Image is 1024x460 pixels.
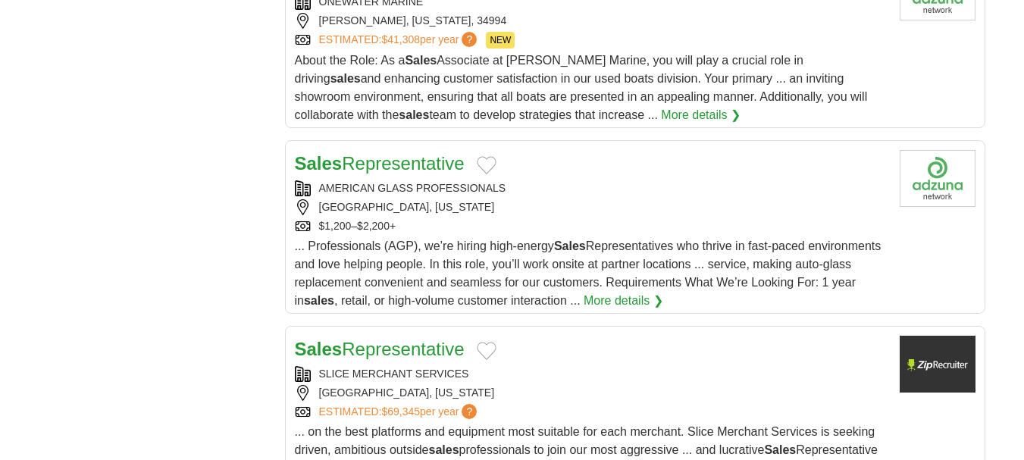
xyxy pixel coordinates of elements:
span: $69,345 [381,405,420,418]
strong: Sales [764,443,796,456]
a: SalesRepresentative [295,153,465,174]
span: $41,308 [381,33,420,45]
div: [GEOGRAPHIC_DATA], [US_STATE] [295,199,888,215]
div: SLICE MERCHANT SERVICES [295,366,888,382]
a: ESTIMATED:$69,345per year? [319,404,481,420]
span: NEW [486,32,515,49]
span: About the Role: As a Associate at [PERSON_NAME] Marine, you will play a crucial role in driving a... [295,54,868,121]
a: ESTIMATED:$41,308per year? [319,32,481,49]
button: Add to favorite jobs [477,156,496,174]
a: More details ❯ [661,106,741,124]
span: ... Professionals (AGP), we’re hiring high-energy Representatives who thrive in fast-paced enviro... [295,239,882,307]
strong: Sales [295,339,343,359]
div: AMERICAN GLASS PROFESSIONALS [295,180,888,196]
span: ? [462,32,477,47]
div: [GEOGRAPHIC_DATA], [US_STATE] [295,385,888,401]
a: SalesRepresentative [295,339,465,359]
strong: Sales [405,54,437,67]
a: More details ❯ [584,292,663,310]
button: Add to favorite jobs [477,342,496,360]
div: $1,200–$2,200+ [295,218,888,234]
strong: sales [399,108,429,121]
strong: sales [428,443,459,456]
div: [PERSON_NAME], [US_STATE], 34994 [295,13,888,29]
strong: Sales [295,153,343,174]
img: Company logo [900,150,975,207]
strong: Sales [554,239,586,252]
strong: sales [304,294,334,307]
span: ? [462,404,477,419]
img: Company logo [900,336,975,393]
strong: sales [330,72,361,85]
